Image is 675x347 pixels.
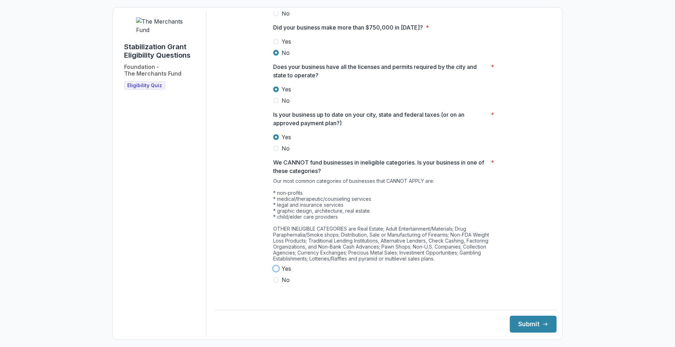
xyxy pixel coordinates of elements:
p: We CANNOT fund businesses in ineligible categories. Is your business in one of these categories? [273,158,488,175]
img: The Merchants Fund [136,17,189,34]
div: Our most common categories of businesses that CANNOT APPLY are: * non-profits * medical/therapeut... [273,178,498,264]
p: Does your business have all the licenses and permits required by the city and state to operate? [273,63,488,79]
span: Yes [282,85,291,94]
span: No [282,9,290,18]
span: No [282,96,290,105]
p: Is your business up to date on your city, state and federal taxes (or on an approved payment plan?) [273,110,488,127]
span: Yes [282,37,291,46]
span: No [282,144,290,153]
span: Eligibility Quiz [127,83,162,89]
p: Did your business make more than $750,000 in [DATE]? [273,23,423,32]
span: Yes [282,264,291,273]
h1: Stabilization Grant Eligibility Questions [124,43,200,59]
button: Submit [510,316,557,333]
span: No [282,49,290,57]
span: No [282,276,290,284]
span: Yes [282,133,291,141]
h2: Foundation - The Merchants Fund [124,64,181,77]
